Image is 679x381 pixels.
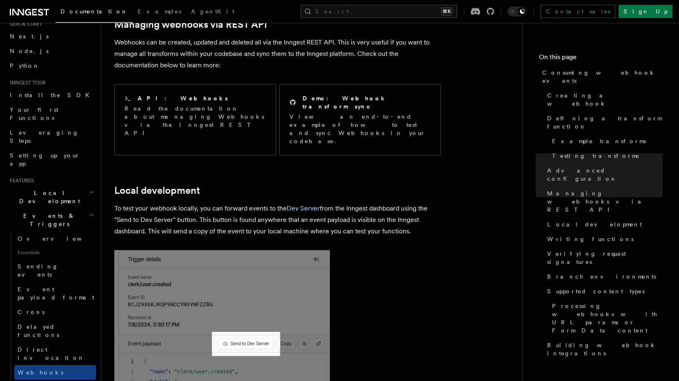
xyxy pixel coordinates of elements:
[547,250,663,266] span: Verifying request signatures
[547,272,656,281] span: Branch environments
[289,113,431,145] p: View an end-to-end example of how to test and sync Webhooks in your codebase.
[10,92,94,98] span: Install the SDK
[547,287,645,295] span: Supported content types
[114,19,267,30] a: Managing webhooks via REST API
[18,263,58,278] span: Sending events
[14,342,96,365] a: Direct invocation
[10,62,40,69] span: Python
[14,246,96,259] span: Essentials
[547,341,663,357] span: Building webhook integrations
[547,189,663,214] span: Managing webhooks via REST API
[549,148,663,163] a: Testing transforms
[18,323,59,338] span: Delayed functions
[7,186,96,208] button: Local Development
[552,152,639,160] span: Testing transforms
[114,203,441,237] p: To test your webhook locally, you can forward events to the from the Inngest dashboard using the ...
[549,299,663,338] a: Processing webhooks with URL params or Form Data content
[186,2,239,22] a: AgentKit
[441,7,452,16] kbd: ⌘K
[547,91,663,108] span: Creating a webhook
[539,65,663,88] a: Consuming webhook events
[60,8,128,15] span: Documentation
[544,269,663,284] a: Branch environments
[7,29,96,44] a: Next.js
[549,134,663,148] a: Example transforms
[14,282,96,305] a: Event payload format
[552,137,646,145] span: Example transforms
[14,305,96,319] a: Crons
[508,7,527,16] button: Toggle dark mode
[10,48,49,54] span: Node.js
[7,88,96,102] a: Install the SDK
[125,104,266,137] p: Read the documentation about managing Webhooks via the Inngest REST API
[547,114,663,131] span: Defining a transform function
[544,232,663,246] a: Writing functions
[547,220,642,228] span: Local development
[544,217,663,232] a: Local development
[114,84,276,155] a: API: WebhooksRead the documentation about managing Webhooks via the Inngest REST API
[133,2,186,22] a: Examples
[547,235,634,243] span: Writing functions
[544,111,663,134] a: Defining a transform function
[7,177,34,184] span: Features
[18,235,102,242] span: Overview
[544,338,663,361] a: Building webhook integrations
[539,52,663,65] h4: On this page
[7,212,89,228] span: Events & Triggers
[301,5,457,18] button: Search...⌘K
[10,152,80,167] span: Setting up your app
[191,8,234,15] span: AgentKit
[547,166,663,183] span: Advanced configuration
[7,208,96,231] button: Events & Triggers
[303,94,431,111] h2: Demo: Webhook transform sync
[10,106,58,121] span: Your first Functions
[544,163,663,186] a: Advanced configuration
[7,125,96,148] a: Leveraging Steps
[7,80,46,86] span: Inngest tour
[544,88,663,111] a: Creating a webhook
[56,2,133,23] a: Documentation
[18,346,85,361] span: Direct invocation
[7,21,42,27] span: Quick start
[619,5,672,18] a: Sign Up
[287,204,320,212] a: Dev Server
[10,129,79,144] span: Leveraging Steps
[542,69,663,85] span: Consuming webhook events
[18,286,94,301] span: Event payload format
[14,319,96,342] a: Delayed functions
[279,84,441,155] a: Demo: Webhook transform syncView an end-to-end example of how to test and sync Webhooks in your c...
[114,37,441,71] p: Webhooks can be created, updated and deleted all via the Inngest REST API. This is very useful if...
[10,33,49,40] span: Next.js
[544,284,663,299] a: Supported content types
[138,8,181,15] span: Examples
[18,369,63,376] span: Webhooks
[7,58,96,73] a: Python
[541,5,615,18] a: Contact sales
[7,102,96,125] a: Your first Functions
[14,231,96,246] a: Overview
[138,94,228,102] h2: API: Webhooks
[7,44,96,58] a: Node.js
[7,189,89,205] span: Local Development
[544,186,663,217] a: Managing webhooks via REST API
[114,185,200,196] a: Local development
[7,148,96,171] a: Setting up your app
[14,365,96,380] a: Webhooks
[14,259,96,282] a: Sending events
[18,309,45,315] span: Crons
[544,246,663,269] a: Verifying request signatures
[552,302,663,334] span: Processing webhooks with URL params or Form Data content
